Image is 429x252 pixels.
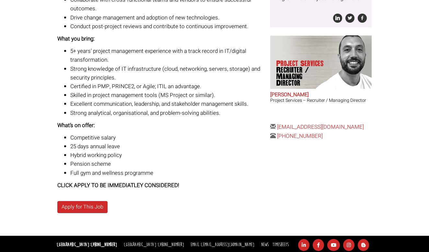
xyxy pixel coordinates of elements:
li: 5+ years’ project management experience with a track record in IT/digital transformation. [70,47,265,64]
a: [EMAIL_ADDRESS][DOMAIN_NAME] [201,242,254,248]
li: Skilled in project management tools (MS Project or similar). [70,91,265,100]
img: Chris Pelow's our Project Services Recruiter / Managing Director [309,35,372,89]
li: Excellent communication, leadership, and stakeholder management skills. [70,100,265,108]
a: [EMAIL_ADDRESS][DOMAIN_NAME] [277,123,364,131]
li: Conduct post-project reviews and contribute to continuous improvement. [70,22,265,31]
strong: What you bring: [57,35,95,43]
a: News [261,242,269,248]
h3: Project Services – Recruiter / Managing Director [270,98,372,103]
li: Strong knowledge of IT infrastructure (cloud, networking, servers, storage) and security principles. [70,65,265,82]
a: [PHONE_NUMBER] [158,242,184,248]
li: [GEOGRAPHIC_DATA]: [122,240,186,250]
a: [PHONE_NUMBER] [91,242,117,248]
li: Certified in PMP, PRINCE2, or Agile; ITIL an advantage. [70,82,265,91]
li: Strong analytical, organisational, and problem-solving abilities. [70,109,265,117]
li: Full gym and wellness programme [70,169,265,177]
a: [PHONE_NUMBER] [277,132,323,140]
li: 25 days annual leave [70,142,265,151]
li: Hybrid working policy [70,151,265,160]
li: Email: [189,240,256,250]
strong: What’s on offer: [57,121,95,129]
li: Drive change management and adoption of new technologies. [70,13,265,22]
li: Pension scheme [70,160,265,168]
span: Recruiter / Managing Director [276,67,326,86]
a: Apply for This Job [57,201,108,213]
p: Project Services [276,60,326,86]
li: Competitive salary [70,133,265,142]
strong: [GEOGRAPHIC_DATA]: [57,242,117,248]
strong: CLICK APPLY TO BE IMMEDIATLEY CONSIDERED! [57,181,179,189]
h2: [PERSON_NAME] [270,92,372,98]
a: Timesheets [272,242,289,248]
